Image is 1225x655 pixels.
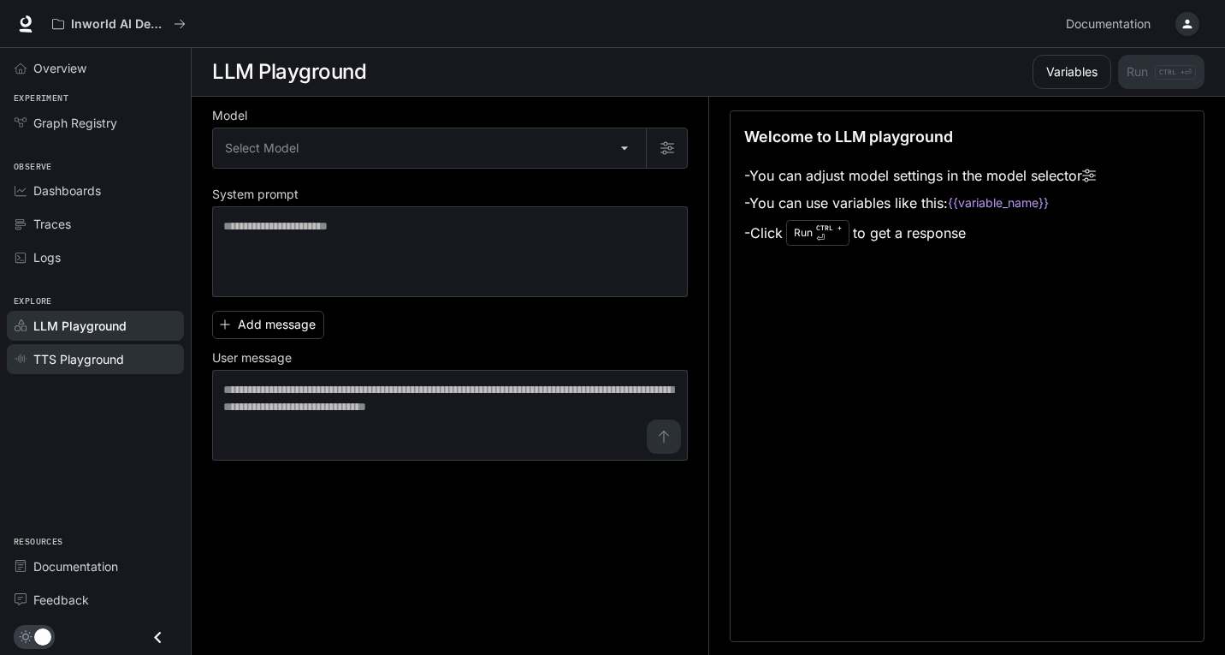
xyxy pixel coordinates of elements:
button: Add message [212,311,324,339]
p: Model [212,110,247,122]
a: Feedback [7,585,184,615]
li: - You can use variables like this: [744,189,1096,217]
div: Run [786,220,849,246]
span: Select Model [225,140,299,157]
span: Documentation [1066,14,1151,35]
button: Close drawer [139,620,177,655]
button: Variables [1033,55,1111,89]
a: TTS Playground [7,344,184,374]
a: Logs [7,242,184,272]
span: Dark mode toggle [34,627,51,646]
p: System prompt [212,188,299,200]
p: Inworld AI Demos [71,17,167,32]
a: Graph Registry [7,108,184,138]
a: LLM Playground [7,311,184,341]
span: Dashboards [33,182,101,199]
span: Documentation [33,557,118,575]
p: ⏎ [816,223,842,243]
p: Welcome to LLM playground [744,125,953,148]
span: TTS Playground [33,350,124,368]
span: Graph Registry [33,114,117,132]
a: Traces [7,209,184,239]
p: CTRL + [816,223,842,233]
span: Feedback [33,591,89,609]
span: LLM Playground [33,317,127,335]
h1: LLM Playground [212,55,366,89]
a: Overview [7,53,184,83]
a: Dashboards [7,176,184,205]
div: Select Model [213,128,646,168]
a: Documentation [7,551,184,581]
li: - You can adjust model settings in the model selector [744,162,1096,189]
button: All workspaces [44,7,193,41]
code: {{variable_name}} [948,194,1049,211]
span: Traces [33,215,71,233]
p: User message [212,352,292,364]
span: Logs [33,248,61,266]
span: Overview [33,59,86,77]
a: Documentation [1059,7,1163,41]
li: - Click to get a response [744,217,1096,249]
